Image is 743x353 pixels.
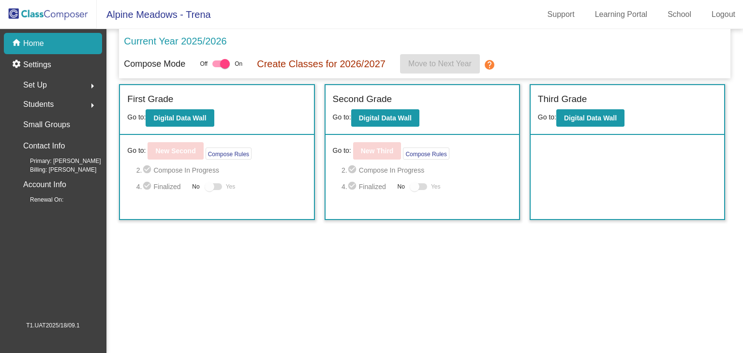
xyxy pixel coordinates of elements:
[23,78,47,92] span: Set Up
[148,142,203,160] button: New Second
[124,58,185,71] p: Compose Mode
[23,38,44,49] p: Home
[431,181,441,192] span: Yes
[333,92,392,106] label: Second Grade
[353,142,401,160] button: New Third
[351,109,419,127] button: Digital Data Wall
[155,147,195,155] b: New Second
[12,59,23,71] mat-icon: settings
[23,178,66,191] p: Account Info
[257,57,386,71] p: Create Classes for 2026/2027
[342,164,512,176] span: 2. Compose In Progress
[660,7,699,22] a: School
[333,146,351,156] span: Go to:
[704,7,743,22] a: Logout
[142,181,154,192] mat-icon: check_circle
[403,147,449,160] button: Compose Rules
[136,181,188,192] span: 4. Finalized
[23,59,51,71] p: Settings
[12,38,23,49] mat-icon: home
[97,7,211,22] span: Alpine Meadows - Trena
[484,59,495,71] mat-icon: help
[556,109,624,127] button: Digital Data Wall
[23,98,54,111] span: Students
[398,182,405,191] span: No
[342,181,393,192] span: 4. Finalized
[235,59,242,68] span: On
[361,147,394,155] b: New Third
[359,114,412,122] b: Digital Data Wall
[540,7,582,22] a: Support
[564,114,617,122] b: Digital Data Wall
[127,146,146,156] span: Go to:
[408,59,472,68] span: Move to Next Year
[142,164,154,176] mat-icon: check_circle
[347,181,359,192] mat-icon: check_circle
[192,182,199,191] span: No
[333,113,351,121] span: Go to:
[87,80,98,92] mat-icon: arrow_right
[23,118,70,132] p: Small Groups
[15,165,96,174] span: Billing: [PERSON_NAME]
[538,113,556,121] span: Go to:
[127,92,173,106] label: First Grade
[153,114,206,122] b: Digital Data Wall
[136,164,307,176] span: 2. Compose In Progress
[226,181,236,192] span: Yes
[538,92,587,106] label: Third Grade
[23,139,65,153] p: Contact Info
[15,195,63,204] span: Renewal On:
[400,54,480,74] button: Move to Next Year
[587,7,655,22] a: Learning Portal
[200,59,208,68] span: Off
[347,164,359,176] mat-icon: check_circle
[124,34,226,48] p: Current Year 2025/2026
[206,147,252,160] button: Compose Rules
[127,113,146,121] span: Go to:
[15,157,101,165] span: Primary: [PERSON_NAME]
[146,109,214,127] button: Digital Data Wall
[87,100,98,111] mat-icon: arrow_right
